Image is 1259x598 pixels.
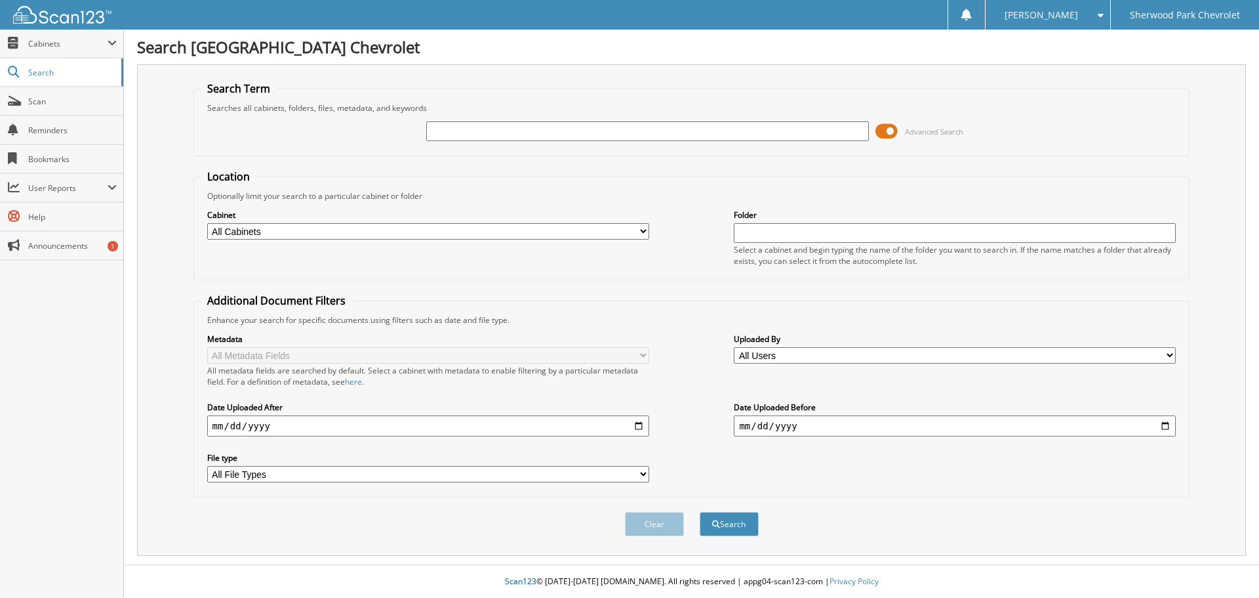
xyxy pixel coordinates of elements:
button: Clear [625,512,684,536]
span: Bookmarks [28,154,117,165]
span: Advanced Search [905,127,963,137]
label: Folder [734,209,1176,221]
div: © [DATE]-[DATE] [DOMAIN_NAME]. All rights reserved | appg04-scan123-com | [124,566,1259,598]
div: 1 [108,241,118,251]
label: Metadata [207,333,649,345]
input: end [734,416,1176,437]
div: Enhance your search for specific documents using filters such as date and file type. [201,314,1183,326]
span: Announcements [28,240,117,251]
div: Searches all cabinets, folders, files, metadata, and keywords [201,102,1183,114]
input: start [207,416,649,437]
button: Search [700,512,759,536]
span: Scan123 [505,576,536,587]
span: Search [28,67,115,78]
legend: Search Term [201,81,277,96]
label: File type [207,452,649,463]
span: Cabinets [28,38,108,49]
span: Reminders [28,125,117,136]
span: User Reports [28,182,108,194]
legend: Location [201,169,256,184]
legend: Additional Document Filters [201,293,352,308]
span: Scan [28,96,117,107]
label: Cabinet [207,209,649,221]
label: Uploaded By [734,333,1176,345]
label: Date Uploaded After [207,402,649,413]
a: Privacy Policy [829,576,879,587]
div: Select a cabinet and begin typing the name of the folder you want to search in. If the name match... [734,244,1176,267]
a: here [345,376,362,387]
h1: Search [GEOGRAPHIC_DATA] Chevrolet [137,36,1246,58]
span: [PERSON_NAME] [1005,11,1078,19]
span: Sherwood Park Chevrolet [1130,11,1240,19]
div: All metadata fields are searched by default. Select a cabinet with metadata to enable filtering b... [207,365,649,387]
label: Date Uploaded Before [734,402,1176,413]
div: Optionally limit your search to a particular cabinet or folder [201,190,1183,202]
img: scan123-logo-white.svg [13,6,111,24]
span: Help [28,211,117,223]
